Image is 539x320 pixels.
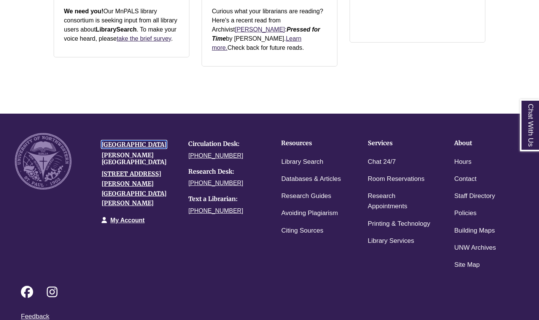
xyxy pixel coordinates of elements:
[188,168,264,175] h4: Research Desk:
[454,140,517,147] h4: About
[235,26,285,33] a: [PERSON_NAME]
[454,157,471,168] a: Hours
[47,286,57,298] i: Follow on Instagram
[281,208,338,219] a: Avoiding Plagiarism
[454,242,496,253] a: UNW Archives
[281,191,331,202] a: Research Guides
[188,152,243,159] a: [PHONE_NUMBER]
[368,219,430,230] a: Printing & Technology
[368,236,414,247] a: Library Services
[454,260,480,271] a: Site Map
[102,152,177,165] h4: [PERSON_NAME][GEOGRAPHIC_DATA]
[188,180,243,186] a: [PHONE_NUMBER]
[454,174,477,185] a: Contact
[188,196,264,203] h4: Text a Librarian:
[64,7,179,43] p: Our MnPALS library consortium is seeking input from all library users about . To make your voice ...
[96,26,137,33] strong: LibrarySearch
[15,133,72,190] img: UNW seal
[188,141,264,147] h4: Circulation Desk:
[281,174,341,185] a: Databases & Articles
[281,225,323,236] a: Citing Sources
[64,8,103,14] strong: We need you!
[368,191,431,212] a: Research Appointments
[454,225,495,236] a: Building Maps
[102,141,167,148] a: [GEOGRAPHIC_DATA]
[368,174,425,185] a: Room Reservations
[281,140,344,147] h4: Resources
[21,313,49,320] a: Feedback
[212,7,327,52] p: Curious what your librarians are reading? Here's a recent read from Archivist : by [PERSON_NAME]....
[368,140,431,147] h4: Services
[454,208,477,219] a: Policies
[102,170,167,207] a: [STREET_ADDRESS][PERSON_NAME][GEOGRAPHIC_DATA][PERSON_NAME]
[110,217,145,223] a: My Account
[368,157,396,168] a: Chat 24/7
[454,191,495,202] a: Staff Directory
[212,26,320,42] strong: Pressed for Time
[281,157,323,168] a: Library Search
[117,35,171,42] a: take the brief survey
[188,208,243,214] a: [PHONE_NUMBER]
[21,286,33,298] i: Follow on Facebook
